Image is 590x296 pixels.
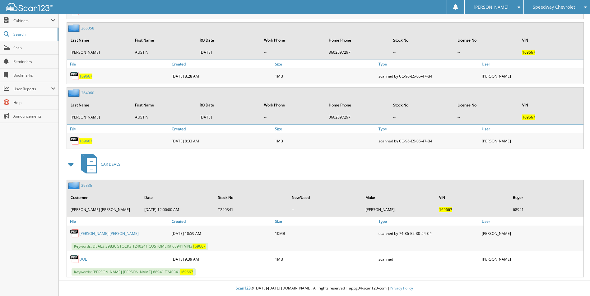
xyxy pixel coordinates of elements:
[197,99,260,111] th: RO Date
[70,71,79,81] img: PDF.png
[377,70,480,82] div: scanned by CC-96-E5-06-47-B4
[79,231,139,236] a: [PERSON_NAME] [PERSON_NAME]
[197,47,260,57] td: [DATE]
[170,217,273,226] a: Created
[377,60,480,68] a: Type
[6,3,53,11] img: scan123-logo-white.svg
[273,60,377,68] a: Size
[215,191,288,204] th: Stock No
[273,135,377,147] div: 1MB
[377,135,480,147] div: scanned by CC-96-E5-06-47-B4
[59,281,590,296] div: © [DATE]-[DATE] [DOMAIN_NAME]. All rights reserved | appg04-scan123-com |
[480,227,583,240] div: [PERSON_NAME]
[522,114,535,120] span: 169667
[533,5,575,9] span: Speedway Chevrolet
[77,152,120,177] a: CAR DEALS
[81,183,92,188] a: 39836
[480,70,583,82] div: [PERSON_NAME]
[480,217,583,226] a: User
[273,217,377,226] a: Size
[67,191,141,204] th: Customer
[215,204,288,215] td: T240341
[67,60,170,68] a: File
[81,90,94,96] a: 264960
[79,138,92,144] a: 169667
[141,191,214,204] th: Date
[170,135,273,147] div: [DATE] 8:33 AM
[519,34,583,47] th: VIN
[559,266,590,296] iframe: Chat Widget
[67,99,131,111] th: Last Name
[261,99,325,111] th: Work Phone
[79,257,87,262] a: DOL
[81,25,94,31] a: 265358
[70,254,79,264] img: PDF.png
[170,70,273,82] div: [DATE] 8:28 AM
[326,34,389,47] th: Home Phone
[13,86,51,92] span: User Reports
[197,112,260,122] td: [DATE]
[289,204,362,215] td: --
[454,47,518,57] td: --
[390,285,413,291] a: Privacy Policy
[180,269,193,275] span: 169667
[519,99,583,111] th: VIN
[170,227,273,240] div: [DATE] 10:59 AM
[474,5,509,9] span: [PERSON_NAME]
[510,191,583,204] th: Buyer
[454,112,518,122] td: --
[436,191,509,204] th: VIN
[273,70,377,82] div: 1MB
[236,285,251,291] span: Scan123
[390,99,454,111] th: Stock No
[261,112,325,122] td: --
[132,99,196,111] th: First Name
[273,125,377,133] a: Size
[454,99,518,111] th: License No
[326,99,389,111] th: Home Phone
[72,268,196,276] span: Keywords: [PERSON_NAME] [PERSON_NAME] 68941 T240341
[72,243,208,250] span: Keywords: DEAL# 39836 STOCK# T240341 CUSTOMER# 68941 VIN#
[13,59,55,64] span: Reminders
[480,60,583,68] a: User
[261,47,325,57] td: --
[13,73,55,78] span: Bookmarks
[67,47,131,57] td: [PERSON_NAME]
[13,45,55,51] span: Scan
[377,253,480,265] div: scanned
[273,253,377,265] div: 1MB
[377,217,480,226] a: Type
[326,47,389,57] td: 3602597297
[454,34,518,47] th: License No
[68,89,81,97] img: folder2.png
[170,60,273,68] a: Created
[261,34,325,47] th: Work Phone
[79,74,92,79] span: 169667
[362,191,435,204] th: Make
[273,227,377,240] div: 10MB
[510,204,583,215] td: 68941
[390,34,454,47] th: Stock No
[141,204,214,215] td: [DATE] 12:00:00 AM
[522,50,535,55] span: 169667
[70,136,79,146] img: PDF.png
[193,244,206,249] span: 169667
[326,112,389,122] td: 3602597297
[70,229,79,238] img: PDF.png
[132,34,196,47] th: First Name
[390,112,454,122] td: --
[480,125,583,133] a: User
[480,135,583,147] div: [PERSON_NAME]
[170,125,273,133] a: Created
[67,217,170,226] a: File
[67,112,131,122] td: [PERSON_NAME]
[13,18,51,23] span: Cabinets
[362,204,435,215] td: [PERSON_NAME].
[170,253,273,265] div: [DATE] 9:39 AM
[68,24,81,32] img: folder2.png
[439,207,452,212] span: 169667
[197,34,260,47] th: RO Date
[67,125,170,133] a: File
